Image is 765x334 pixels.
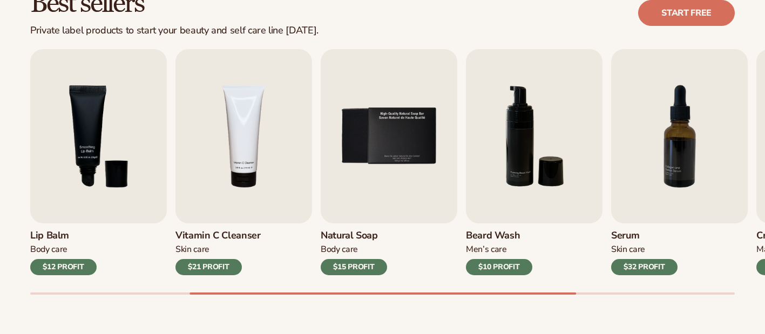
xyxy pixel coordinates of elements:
[175,244,261,255] div: Skin Care
[611,244,678,255] div: Skin Care
[30,244,97,255] div: Body Care
[30,259,97,275] div: $12 PROFIT
[30,49,167,275] a: 3 / 9
[466,49,602,275] a: 6 / 9
[321,230,387,242] h3: Natural Soap
[175,49,312,275] a: 4 / 9
[466,230,532,242] h3: Beard Wash
[611,230,678,242] h3: Serum
[321,49,457,275] a: 5 / 9
[466,259,532,275] div: $10 PROFIT
[30,230,97,242] h3: Lip Balm
[611,259,678,275] div: $32 PROFIT
[611,49,748,275] a: 7 / 9
[321,259,387,275] div: $15 PROFIT
[30,25,319,37] div: Private label products to start your beauty and self care line [DATE].
[175,259,242,275] div: $21 PROFIT
[175,230,261,242] h3: Vitamin C Cleanser
[321,244,387,255] div: Body Care
[466,244,532,255] div: Men’s Care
